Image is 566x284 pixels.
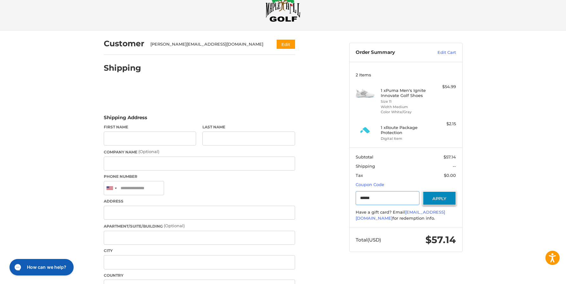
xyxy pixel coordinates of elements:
span: Subtotal [356,154,373,159]
iframe: Gorgias live chat messenger [6,257,76,278]
h3: Order Summary [356,49,424,56]
button: Apply [423,191,456,205]
label: Phone Number [104,174,295,179]
label: Apartment/Suite/Building [104,223,295,229]
div: [PERSON_NAME][EMAIL_ADDRESS][DOMAIN_NAME] [150,41,264,48]
div: Have a gift card? Email for redemption info. [356,209,456,222]
label: Last Name [202,124,295,130]
small: (Optional) [138,149,159,154]
a: Coupon Code [356,182,384,187]
div: $2.15 [431,121,456,127]
li: Digital Item [381,136,429,141]
legend: Shipping Address [104,114,147,124]
h2: Shipping [104,63,141,73]
h4: 1 x Route Package Protection [381,125,429,135]
span: Total (USD) [356,237,381,243]
span: $0.00 [444,173,456,178]
h4: 1 x Puma Men's Ignite Innovate Golf Shoes [381,88,429,98]
h2: Customer [104,39,144,48]
label: Country [104,273,295,278]
span: Shipping [356,164,375,169]
input: Gift Certificate or Coupon Code [356,191,419,205]
label: First Name [104,124,196,130]
label: Company Name [104,149,295,155]
div: $54.99 [431,84,456,90]
div: United States: +1 [104,181,119,195]
span: $57.14 [444,154,456,159]
label: Address [104,198,295,204]
span: Tax [356,173,363,178]
li: Size 11 [381,99,429,104]
small: (Optional) [164,223,185,228]
button: Edit [277,40,295,49]
li: Width Medium [381,104,429,110]
h3: 2 Items [356,72,456,77]
span: -- [453,164,456,169]
li: Color White/Gray [381,109,429,115]
label: City [104,248,295,254]
a: Edit Cart [424,49,456,56]
span: $57.14 [425,234,456,246]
